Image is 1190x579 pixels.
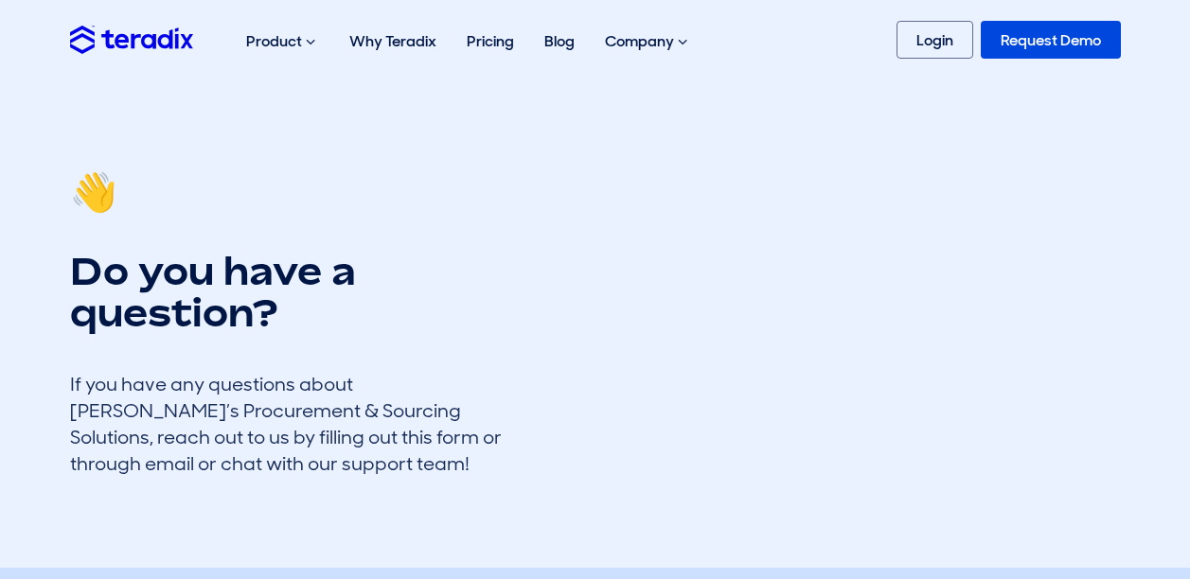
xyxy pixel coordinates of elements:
[981,21,1121,59] a: Request Demo
[897,21,973,59] a: Login
[452,11,529,71] a: Pricing
[529,11,590,71] a: Blog
[70,26,193,53] img: Teradix logo
[231,11,334,72] div: Product
[70,170,524,212] h1: 👋
[70,371,524,477] div: If you have any questions about [PERSON_NAME]’s Procurement & Sourcing Solutions, reach out to us...
[590,11,706,72] div: Company
[334,11,452,71] a: Why Teradix
[70,250,524,333] h1: Do you have a question?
